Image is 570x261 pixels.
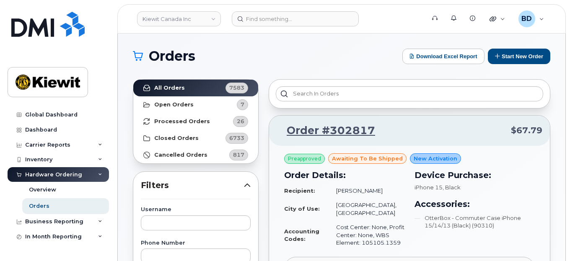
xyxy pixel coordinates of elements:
span: Filters [141,179,244,191]
li: OtterBox - Commuter Case iPhone 15/14/13 (Black) (90310) [415,214,535,230]
span: 7 [241,101,244,109]
strong: Recipient: [284,187,315,194]
span: 817 [233,151,244,159]
label: Username [141,207,251,212]
span: Preapproved [288,155,321,163]
span: $67.79 [511,124,542,137]
strong: Closed Orders [154,135,199,142]
strong: Cancelled Orders [154,152,207,158]
h3: Accessories: [415,198,535,210]
strong: Processed Orders [154,118,210,125]
a: Processed Orders26 [133,113,258,130]
a: Order #302817 [277,123,375,138]
td: [GEOGRAPHIC_DATA], [GEOGRAPHIC_DATA] [329,198,405,220]
span: awaiting to be shipped [332,155,403,163]
a: All Orders7583 [133,80,258,96]
a: Closed Orders6733 [133,130,258,147]
span: 6733 [229,134,244,142]
button: Start New Order [488,49,550,64]
h3: Device Purchase: [415,169,535,181]
input: Search in orders [276,86,543,101]
span: 26 [237,117,244,125]
span: , Black [443,184,461,191]
strong: City of Use: [284,205,320,212]
strong: Accounting Codes: [284,228,319,243]
h3: Order Details: [284,169,404,181]
span: iPhone 15 [415,184,443,191]
span: New Activation [414,155,457,163]
iframe: Messenger Launcher [534,225,564,255]
td: Cost Center: None, Profit Center: None, WBS Element: 105105.1359 [329,220,405,250]
span: Orders [149,50,195,62]
strong: All Orders [154,85,185,91]
button: Download Excel Report [402,49,484,64]
span: 7583 [229,84,244,92]
td: [PERSON_NAME] [329,183,405,198]
strong: Open Orders [154,101,194,108]
a: Cancelled Orders817 [133,147,258,163]
label: Phone Number [141,240,251,246]
a: Open Orders7 [133,96,258,113]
